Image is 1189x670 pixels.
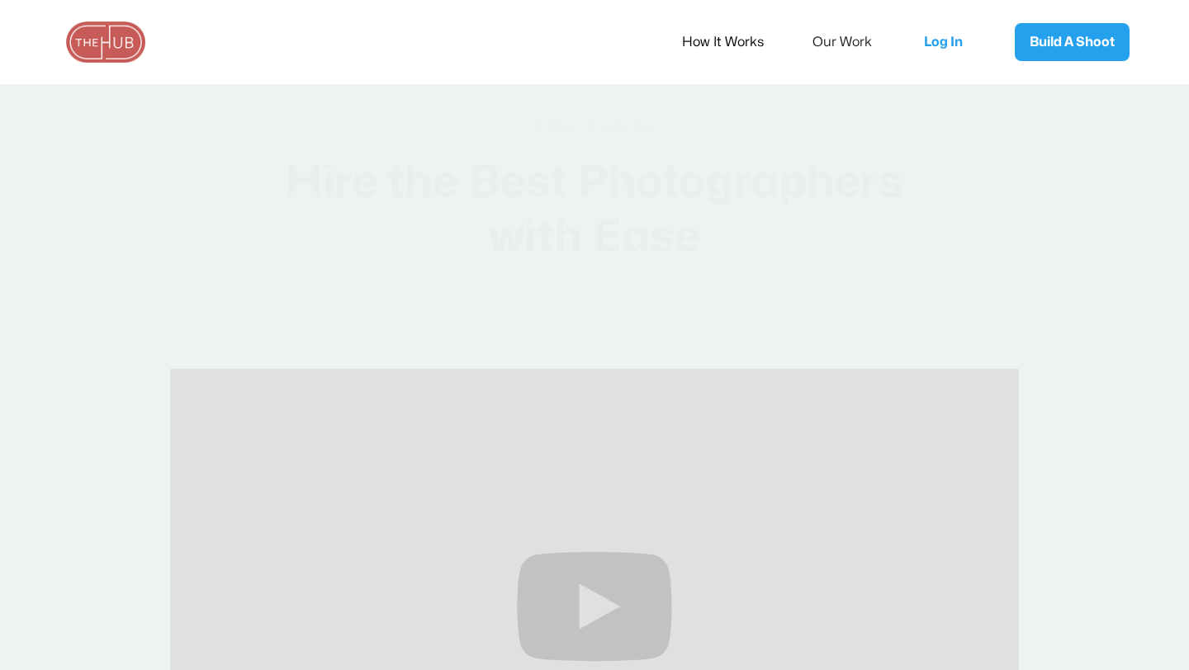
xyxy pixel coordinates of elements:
p: Welcome to The Hub, a community of 40,000 highly vetted photographers in major cities. Post your ... [279,299,910,363]
div: How it works [279,116,910,138]
a: Our Work [812,25,894,59]
a: Build A Shoot [1015,23,1130,61]
a: Log In [907,15,990,69]
a: How It Works [682,25,786,59]
h1: Hire the Best Photographers with Ease [279,157,910,266]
